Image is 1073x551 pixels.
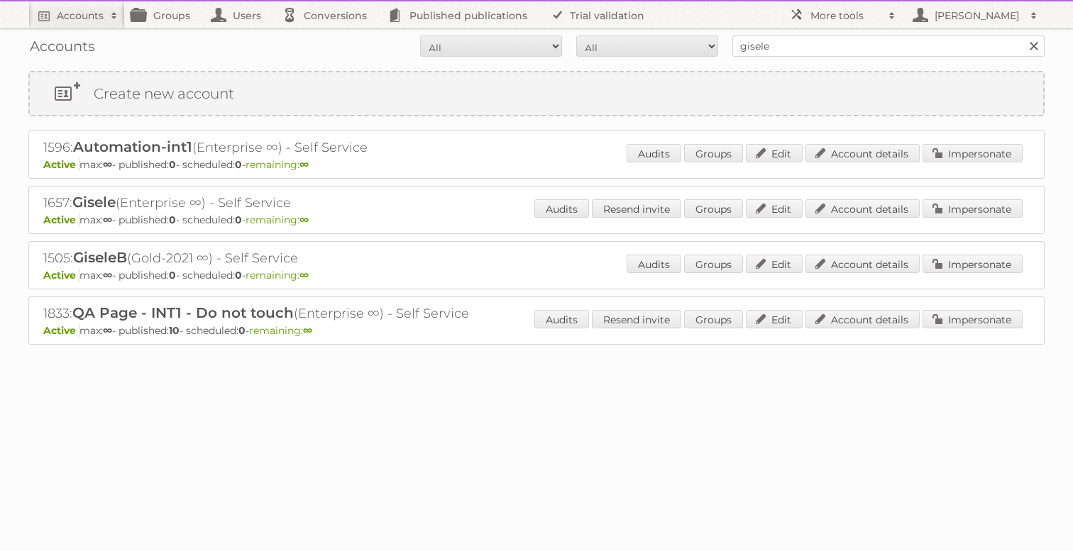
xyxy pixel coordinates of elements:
[125,1,204,28] a: Groups
[43,158,79,171] span: Active
[169,269,176,282] strong: 0
[299,269,309,282] strong: ∞
[746,310,803,328] a: Edit
[43,213,79,226] span: Active
[169,324,180,337] strong: 10
[275,1,381,28] a: Conversions
[684,255,743,273] a: Groups
[246,213,309,226] span: remaining:
[43,324,79,337] span: Active
[805,310,920,328] a: Account details
[923,310,1023,328] a: Impersonate
[684,310,743,328] a: Groups
[72,194,116,211] span: Gisele
[43,158,1030,171] p: max: - published: - scheduled: -
[246,158,309,171] span: remaining:
[805,199,920,218] a: Account details
[923,144,1023,162] a: Impersonate
[204,1,275,28] a: Users
[299,158,309,171] strong: ∞
[169,158,176,171] strong: 0
[57,9,104,23] h2: Accounts
[627,144,681,162] a: Audits
[810,9,881,23] h2: More tools
[43,249,540,267] h2: 1505: (Gold-2021 ∞) - Self Service
[103,213,112,226] strong: ∞
[235,213,242,226] strong: 0
[235,269,242,282] strong: 0
[746,255,803,273] a: Edit
[805,255,920,273] a: Account details
[303,324,312,337] strong: ∞
[28,1,125,28] a: Accounts
[381,1,541,28] a: Published publications
[923,255,1023,273] a: Impersonate
[627,255,681,273] a: Audits
[43,213,1030,226] p: max: - published: - scheduled: -
[299,213,309,226] strong: ∞
[73,249,127,266] span: GiseleB
[73,138,192,155] span: Automation-int1
[30,72,1043,115] a: Create new account
[592,310,681,328] a: Resend invite
[246,269,309,282] span: remaining:
[169,213,176,226] strong: 0
[103,269,112,282] strong: ∞
[592,199,681,218] a: Resend invite
[903,1,1045,28] a: [PERSON_NAME]
[923,199,1023,218] a: Impersonate
[43,269,79,282] span: Active
[684,144,743,162] a: Groups
[103,158,112,171] strong: ∞
[43,324,1030,337] p: max: - published: - scheduled: -
[534,199,589,218] a: Audits
[43,138,540,157] h2: 1596: (Enterprise ∞) - Self Service
[43,304,540,323] h2: 1833: (Enterprise ∞) - Self Service
[805,144,920,162] a: Account details
[43,269,1030,282] p: max: - published: - scheduled: -
[238,324,246,337] strong: 0
[249,324,312,337] span: remaining:
[684,199,743,218] a: Groups
[746,199,803,218] a: Edit
[534,310,589,328] a: Audits
[72,304,294,321] span: QA Page - INT1 - Do not touch
[235,158,242,171] strong: 0
[746,144,803,162] a: Edit
[541,1,659,28] a: Trial validation
[782,1,903,28] a: More tools
[43,194,540,212] h2: 1657: (Enterprise ∞) - Self Service
[103,324,112,337] strong: ∞
[931,9,1023,23] h2: [PERSON_NAME]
